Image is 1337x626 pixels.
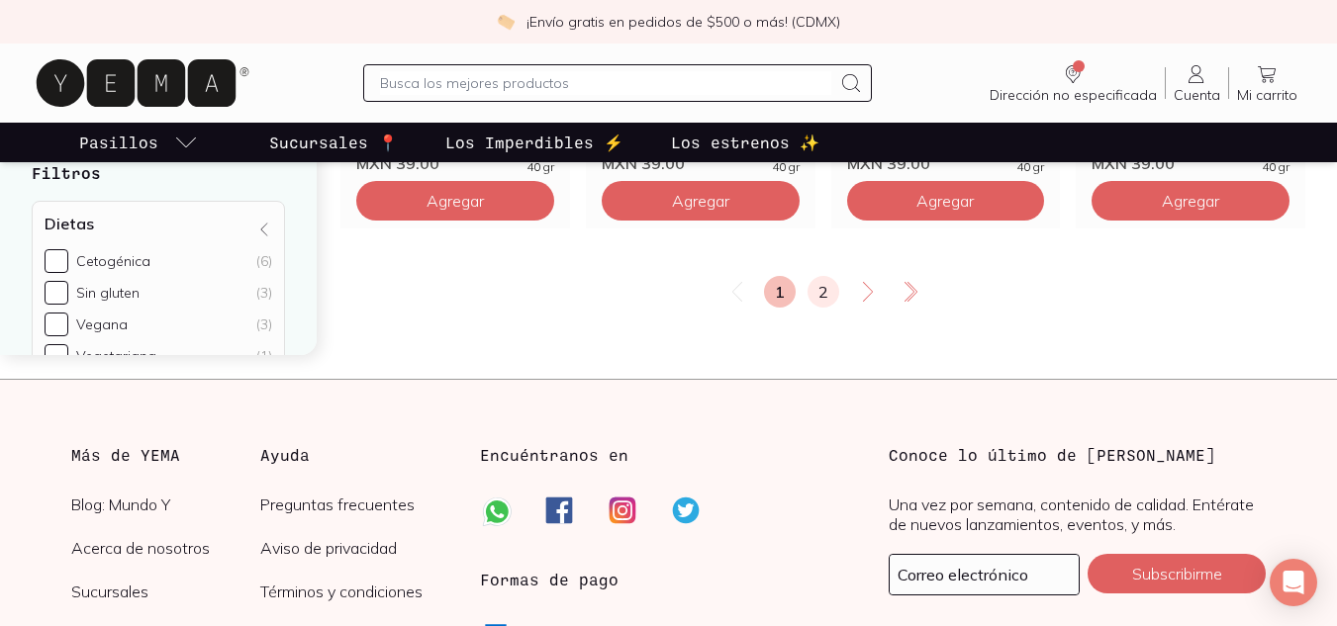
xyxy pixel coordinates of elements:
[75,123,202,162] a: pasillo-todos-link
[256,347,272,365] div: (1)
[45,214,94,233] h4: Dietas
[260,443,449,467] h3: Ayuda
[71,581,260,601] a: Sucursales
[380,71,832,95] input: Busca los mejores productos
[441,123,627,162] a: Los Imperdibles ⚡️
[269,131,398,154] p: Sucursales 📍
[260,581,449,601] a: Términos y condiciones
[445,131,623,154] p: Los Imperdibles ⚡️
[916,191,974,211] span: Agregar
[45,249,68,273] input: Cetogénica(6)
[480,443,628,467] h3: Encuéntranos en
[76,315,128,333] div: Vegana
[772,161,800,173] span: 40 gr
[256,284,272,302] div: (3)
[672,191,729,211] span: Agregar
[256,315,272,333] div: (3)
[889,443,1266,467] h3: Conoce lo último de [PERSON_NAME]
[764,276,796,308] a: 1
[45,281,68,305] input: Sin gluten(3)
[1270,559,1317,606] div: Open Intercom Messenger
[889,494,1266,534] p: Una vez por semana, contenido de calidad. Entérate de nuevos lanzamientos, eventos, y más.
[71,443,260,467] h3: Más de YEMA
[1262,161,1289,173] span: 40 gr
[256,252,272,270] div: (6)
[847,153,930,173] span: MXN 39.00
[265,123,402,162] a: Sucursales 📍
[526,161,554,173] span: 40 gr
[1229,62,1305,104] a: Mi carrito
[1237,86,1297,104] span: Mi carrito
[1016,161,1044,173] span: 40 gr
[260,538,449,558] a: Aviso de privacidad
[982,62,1165,104] a: Dirección no especificada
[497,13,515,31] img: check
[1088,554,1266,593] button: Subscribirme
[1162,191,1219,211] span: Agregar
[602,181,800,221] button: Agregar
[76,252,150,270] div: Cetogénica
[260,494,449,514] a: Preguntas frecuentes
[808,276,839,308] a: 2
[1092,181,1289,221] button: Agregar
[602,153,685,173] span: MXN 39.00
[667,123,823,162] a: Los estrenos ✨
[76,347,156,365] div: Vegetariana
[890,555,1079,594] input: mimail@gmail.com
[1174,86,1220,104] span: Cuenta
[1092,153,1175,173] span: MXN 39.00
[427,191,484,211] span: Agregar
[356,181,554,221] button: Agregar
[79,131,158,154] p: Pasillos
[671,131,819,154] p: Los estrenos ✨
[1166,62,1228,104] a: Cuenta
[71,494,260,514] a: Blog: Mundo Y
[71,538,260,558] a: Acerca de nosotros
[45,313,68,336] input: Vegana(3)
[526,12,840,32] p: ¡Envío gratis en pedidos de $500 o más! (CDMX)
[32,201,285,389] div: Dietas
[32,163,101,182] strong: Filtros
[45,344,68,368] input: Vegetariana(1)
[480,568,619,591] h3: Formas de pago
[76,284,140,302] div: Sin gluten
[356,153,439,173] span: MXN 39.00
[847,181,1045,221] button: Agregar
[990,86,1157,104] span: Dirección no especificada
